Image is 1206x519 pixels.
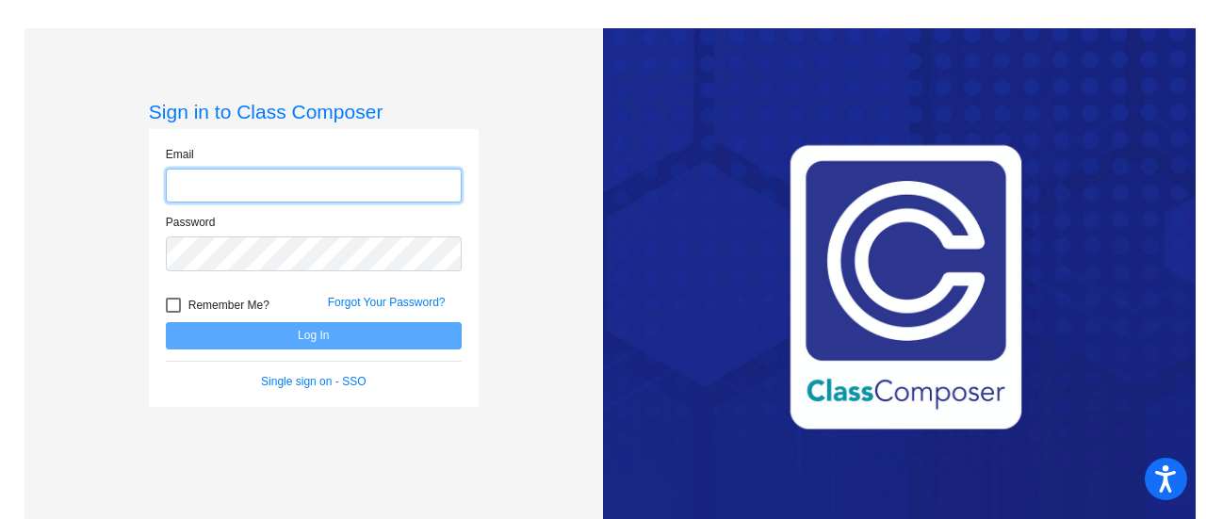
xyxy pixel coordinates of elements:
[328,296,446,309] a: Forgot Your Password?
[149,100,479,123] h3: Sign in to Class Composer
[166,214,216,231] label: Password
[261,375,366,388] a: Single sign on - SSO
[166,146,194,163] label: Email
[188,294,269,316] span: Remember Me?
[166,322,462,349] button: Log In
